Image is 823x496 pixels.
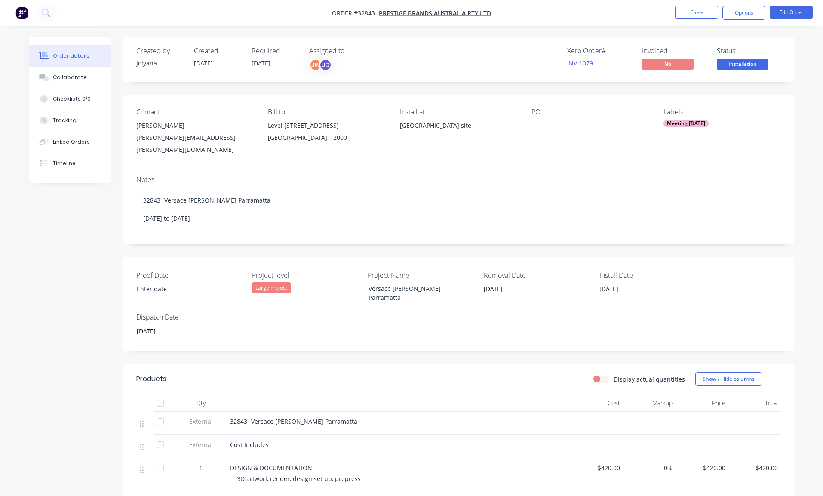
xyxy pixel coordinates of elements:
div: [PERSON_NAME] [136,120,254,132]
span: DESIGN & DOCUMENTATION [230,464,312,472]
div: Created by [136,47,184,55]
div: Large Project [252,282,291,293]
input: Enter date [131,283,238,296]
button: JWJD [309,59,332,71]
button: Collaborate [29,67,111,88]
span: $420.00 [574,463,620,472]
div: Jolyana [136,59,184,68]
div: Status [717,47,781,55]
div: Install at [400,108,518,116]
button: Show / Hide columns [695,372,762,386]
div: Checklists 0/0 [53,95,91,103]
button: Close [675,6,718,19]
div: Required [252,47,299,55]
button: Order details [29,45,111,67]
label: Install Date [599,270,707,280]
span: 3D artwork render, design set up, prepress [237,474,361,483]
button: Installation [717,59,768,71]
div: [GEOGRAPHIC_DATA], , 2000 [268,132,386,144]
div: Versace [PERSON_NAME] Parramatta [362,282,469,304]
span: $420.00 [732,463,778,472]
a: Prestige Brands Australia Pty Ltd [379,9,491,17]
div: Level [STREET_ADDRESS][GEOGRAPHIC_DATA], , 2000 [268,120,386,147]
div: Order details [53,52,89,60]
label: Project level [252,270,359,280]
span: External [178,417,223,426]
span: Order #32843 - [332,9,379,17]
input: Enter date [478,283,585,296]
div: Xero Order # [567,47,632,55]
div: Timeline [53,160,76,167]
div: [GEOGRAPHIC_DATA] site [400,120,518,132]
div: [PERSON_NAME][EMAIL_ADDRESS][PERSON_NAME][DOMAIN_NAME] [136,132,254,156]
div: Markup [623,394,676,412]
span: 1 [199,463,203,472]
label: Removal Date [484,270,591,280]
div: Products [136,374,166,384]
span: [DATE] [194,59,213,67]
label: Display actual quantities [614,375,685,384]
div: Total [729,394,782,412]
span: No [642,59,694,69]
button: Timeline [29,153,111,174]
div: Collaborate [53,74,87,81]
label: Dispatch Date [136,312,244,322]
div: Qty [175,394,227,412]
a: INV-1079 [567,59,593,67]
span: External [178,440,223,449]
div: Invoiced [642,47,706,55]
div: 32843- Versace [PERSON_NAME] Parramatta [DATE] to [DATE] [136,187,781,231]
div: Labels [663,108,781,116]
div: JW [309,59,322,71]
div: [PERSON_NAME][PERSON_NAME][EMAIL_ADDRESS][PERSON_NAME][DOMAIN_NAME] [136,120,254,156]
span: 0% [627,463,673,472]
input: Enter date [593,283,700,296]
div: Contact [136,108,254,116]
button: Linked Orders [29,131,111,153]
button: Tracking [29,110,111,131]
div: Assigned to [309,47,395,55]
span: Cost Includes [230,441,269,449]
span: $420.00 [679,463,725,472]
div: JD [319,59,332,71]
div: [GEOGRAPHIC_DATA] site [400,120,518,147]
span: [DATE] [252,59,270,67]
div: Notes [136,176,781,184]
input: Enter date [131,324,238,337]
div: Created [194,47,241,55]
label: Proof Date [136,270,244,280]
div: Level [STREET_ADDRESS] [268,120,386,132]
label: Project Name [368,270,475,280]
div: Linked Orders [53,138,90,146]
div: PO [531,108,649,116]
span: Installation [717,59,768,69]
img: Factory [15,6,28,19]
div: Cost [571,394,623,412]
div: Tracking [53,117,77,124]
div: Price [676,394,729,412]
button: Edit Order [770,6,813,19]
div: Bill to [268,108,386,116]
button: Options [722,6,765,20]
div: Meeting [DATE] [663,120,709,127]
span: 32843- Versace [PERSON_NAME] Parramatta [230,417,357,425]
button: Checklists 0/0 [29,88,111,110]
